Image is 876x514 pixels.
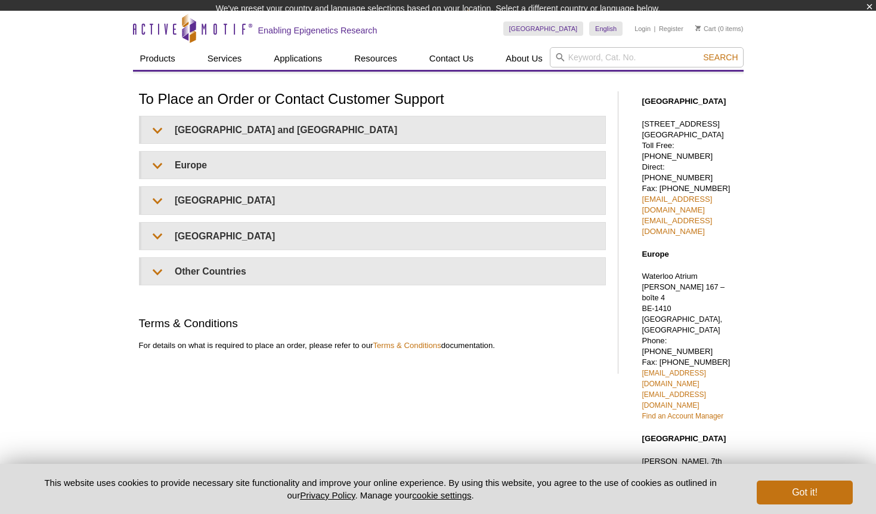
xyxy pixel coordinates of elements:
strong: Europe [642,250,669,258]
a: Applications [267,47,329,70]
img: Change Here [468,9,499,37]
span: [PERSON_NAME] 167 – boîte 4 BE-1410 [GEOGRAPHIC_DATA], [GEOGRAPHIC_DATA] [642,283,725,334]
summary: Europe [141,152,605,178]
button: Got it! [757,481,852,504]
a: Login [634,24,651,33]
h2: Enabling Epigenetics Research [258,25,377,36]
summary: [GEOGRAPHIC_DATA] [141,223,605,250]
a: About Us [499,47,550,70]
a: [EMAIL_ADDRESS][DOMAIN_NAME] [642,390,706,410]
summary: Other Countries [141,258,605,285]
input: Keyword, Cat. No. [550,47,744,67]
strong: [GEOGRAPHIC_DATA] [642,97,726,106]
li: | [654,21,656,36]
a: [EMAIL_ADDRESS][DOMAIN_NAME] [642,216,713,236]
a: Privacy Policy [300,490,355,500]
a: Resources [347,47,404,70]
span: Search [703,53,738,62]
a: Products [133,47,182,70]
a: Services [200,47,249,70]
a: [EMAIL_ADDRESS][DOMAIN_NAME] [642,195,713,214]
h2: Terms & Conditions [139,315,606,331]
summary: [GEOGRAPHIC_DATA] [141,187,605,214]
p: For details on what is required to place an order, please refer to our documentation. [139,340,606,351]
a: Contact Us [422,47,481,70]
button: cookie settings [412,490,471,500]
summary: [GEOGRAPHIC_DATA] and [GEOGRAPHIC_DATA] [141,116,605,143]
p: [STREET_ADDRESS] [GEOGRAPHIC_DATA] Toll Free: [PHONE_NUMBER] Direct: [PHONE_NUMBER] Fax: [PHONE_N... [642,119,738,237]
li: (0 items) [695,21,744,36]
a: Terms & Conditions [373,341,441,350]
strong: [GEOGRAPHIC_DATA] [642,434,726,443]
p: This website uses cookies to provide necessary site functionality and improve your online experie... [24,476,738,501]
a: Register [659,24,683,33]
h1: To Place an Order or Contact Customer Support [139,91,606,109]
a: Cart [695,24,716,33]
p: Waterloo Atrium Phone: [PHONE_NUMBER] Fax: [PHONE_NUMBER] [642,271,738,421]
a: [EMAIL_ADDRESS][DOMAIN_NAME] [642,369,706,388]
a: [GEOGRAPHIC_DATA] [503,21,584,36]
a: Find an Account Manager [642,412,724,420]
img: Your Cart [695,25,701,31]
button: Search [699,52,741,63]
a: English [589,21,623,36]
